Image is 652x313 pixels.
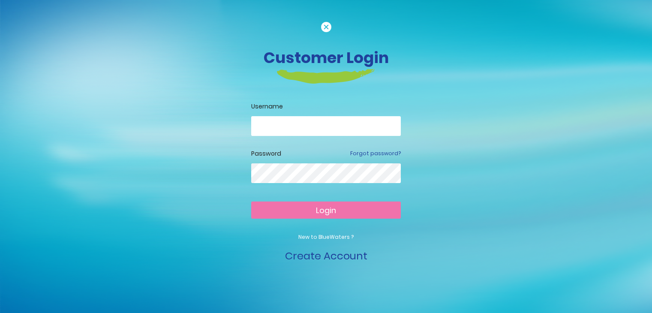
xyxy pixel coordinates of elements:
a: Create Account [285,249,367,263]
img: cancel [321,22,331,32]
label: Username [251,102,401,111]
span: Login [316,205,336,216]
label: Password [251,149,281,158]
h3: Customer Login [88,48,564,67]
a: Forgot password? [350,150,401,157]
img: login-heading-border.png [277,69,375,84]
button: Login [251,202,401,219]
p: New to BlueWaters ? [251,233,401,241]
